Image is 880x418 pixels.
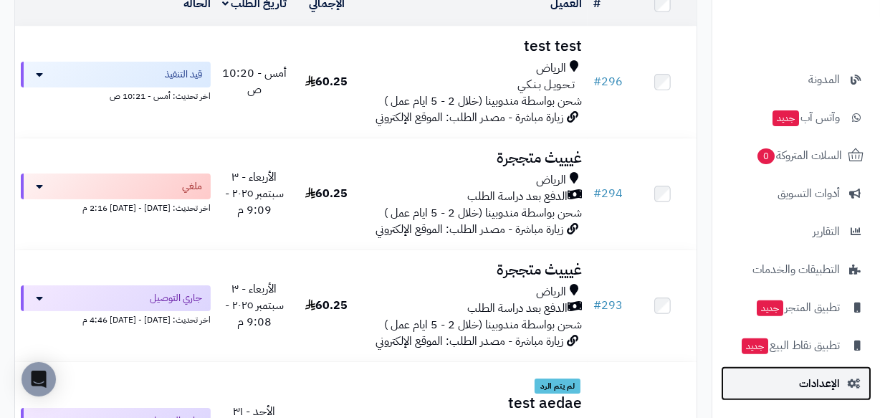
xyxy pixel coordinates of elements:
h3: test aedae [366,395,582,412]
span: الدفع بعد دراسة الطلب [467,300,568,317]
a: #293 [593,297,623,314]
span: تطبيق نقاط البيع [740,336,840,356]
span: تطبيق المتجر [755,298,840,318]
span: الأربعاء - ٣ سبتمبر ٢٠٢٥ - 9:08 م [225,280,284,331]
span: شحن بواسطة مندوبينا (خلال 2 - 5 ايام عمل ) [384,92,582,110]
a: السلات المتروكة0 [721,138,871,173]
span: التطبيقات والخدمات [752,260,840,280]
h3: غيييث متججرة [366,150,582,166]
a: #296 [593,73,623,90]
a: الإعدادات [721,366,871,401]
span: المدونة [808,70,840,90]
a: #294 [593,185,623,202]
span: الإعدادات [799,374,840,394]
span: الرياض [536,60,566,77]
span: # [593,297,601,314]
a: التطبيقات والخدمات [721,252,871,287]
span: السلات المتروكة [756,146,842,166]
span: تـحـويـل بـنـكـي [517,77,575,93]
span: 60.25 [305,185,348,202]
a: التقارير [721,214,871,249]
span: وآتس آب [771,108,840,128]
span: زيارة مباشرة - مصدر الطلب: الموقع الإلكتروني [376,333,563,350]
div: اخر تحديث: أمس - 10:21 ص [21,87,211,103]
span: جاري التوصيل [150,291,202,305]
span: زيارة مباشرة - مصدر الطلب: الموقع الإلكتروني [376,109,563,126]
span: جديد [742,338,768,354]
img: logo-2.png [783,30,866,60]
span: لم يتم الرد [535,379,580,394]
div: اخر تحديث: [DATE] - [DATE] 4:46 م [21,311,211,326]
span: # [593,185,601,202]
span: الدفع بعد دراسة الطلب [467,189,568,205]
span: الرياض [536,172,566,189]
a: تطبيق المتجرجديد [721,290,871,325]
span: أدوات التسويق [778,184,840,204]
div: اخر تحديث: [DATE] - [DATE] 2:16 م [21,199,211,214]
h3: غيييث متججرة [366,262,582,278]
a: أدوات التسويق [721,176,871,211]
a: تطبيق نقاط البيعجديد [721,328,871,363]
span: # [593,73,601,90]
div: Open Intercom Messenger [21,362,56,396]
span: 60.25 [305,73,348,90]
span: جديد [773,110,799,126]
span: شحن بواسطة مندوبينا (خلال 2 - 5 ايام عمل ) [384,316,582,333]
span: 0 [757,148,775,165]
span: الرياض [536,284,566,300]
a: المدونة [721,62,871,97]
span: ملغي [182,179,202,194]
h3: test test [366,38,582,54]
span: أمس - 10:20 ص [222,65,287,98]
span: شحن بواسطة مندوبينا (خلال 2 - 5 ايام عمل ) [384,204,582,222]
span: قيد التنفيذ [165,67,202,82]
span: زيارة مباشرة - مصدر الطلب: الموقع الإلكتروني [376,221,563,238]
span: 60.25 [305,297,348,314]
span: الأربعاء - ٣ سبتمبر ٢٠٢٥ - 9:09 م [225,168,284,219]
span: التقارير [813,222,840,242]
span: جديد [757,300,783,316]
a: وآتس آبجديد [721,100,871,135]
